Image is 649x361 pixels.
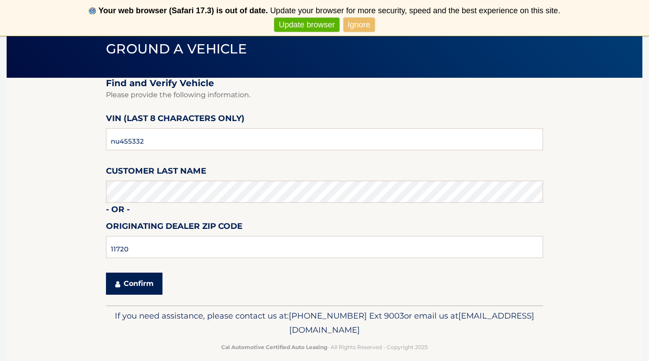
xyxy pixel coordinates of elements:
label: - or - [106,203,130,219]
h2: Find and Verify Vehicle [106,78,543,89]
b: Your web browser (Safari 17.3) is out of date. [98,6,268,15]
p: Please provide the following information. [106,89,543,101]
strong: Cal Automotive Certified Auto Leasing [221,344,327,350]
p: If you need assistance, please contact us at: or email us at [112,309,537,337]
button: Confirm [106,273,162,295]
span: Ground a Vehicle [106,41,247,57]
a: Ignore [343,18,375,32]
label: VIN (last 8 characters only) [106,112,245,128]
a: Update browser [274,18,339,32]
label: Originating Dealer Zip Code [106,220,242,236]
p: - All Rights Reserved - Copyright 2025 [112,342,537,352]
label: Customer Last Name [106,164,206,181]
span: [PHONE_NUMBER] Ext 9003 [289,311,404,321]
span: Update your browser for more security, speed and the best experience on this site. [270,6,560,15]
